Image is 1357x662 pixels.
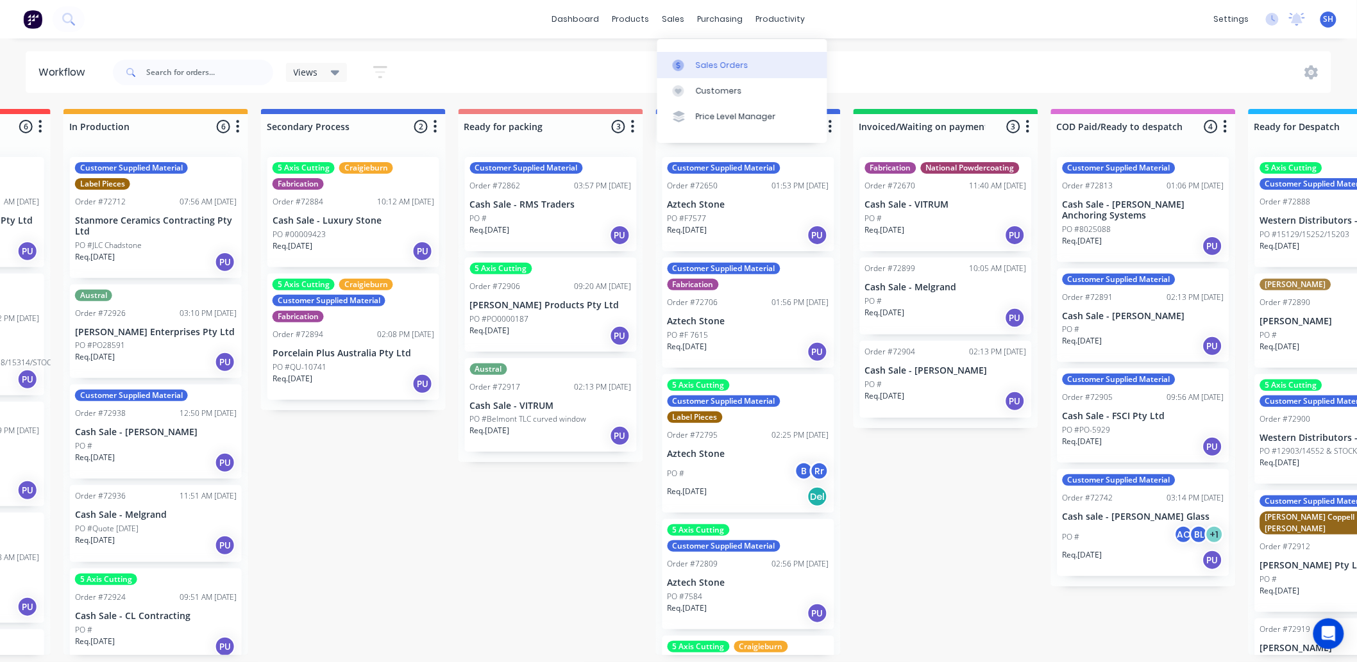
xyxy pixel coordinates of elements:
[17,480,38,501] div: PU
[267,274,439,400] div: 5 Axis CuttingCraigieburnCustomer Supplied MaterialFabricationOrder #7289402:08 PM [DATE]Porcelai...
[17,241,38,261] div: PU
[691,10,750,29] div: purchasing
[75,196,126,208] div: Order #72712
[1063,324,1080,335] p: PO #
[668,316,829,327] p: Aztech Stone
[772,180,829,192] div: 01:53 PM [DATE]
[1063,531,1080,543] p: PO #
[273,229,326,240] p: PO #00009423
[606,10,656,29] div: products
[865,346,916,358] div: Order #72904
[470,381,521,393] div: Order #72917
[807,486,828,507] div: Del
[1205,525,1224,544] div: + 1
[662,519,834,629] div: 5 Axis CuttingCustomer Supplied MaterialOrder #7280902:56 PM [DATE]Aztech StonePO #7584Req.[DATE]PU
[657,78,827,104] a: Customers
[1063,374,1176,385] div: Customer Supplied Material
[668,411,723,423] div: Label Pieces
[772,297,829,308] div: 01:56 PM [DATE]
[668,486,707,497] p: Req. [DATE]
[772,429,829,441] div: 02:25 PM [DATE]
[180,196,237,208] div: 07:56 AM [DATE]
[1260,229,1350,240] p: PO #15129/15252/15203
[75,327,237,338] p: [PERSON_NAME] Enterprises Pty Ltd
[1058,269,1229,363] div: Customer Supplied MaterialOrder #7289102:13 PM [DATE]Cash Sale - [PERSON_NAME]PO #Req.[DATE]PU
[1063,492,1113,504] div: Order #72742
[470,213,487,224] p: PO #
[668,558,718,570] div: Order #72809
[668,279,719,290] div: Fabrication
[610,426,630,446] div: PU
[1063,511,1224,522] p: Cash sale - [PERSON_NAME] Glass
[668,341,707,352] p: Req. [DATE]
[865,307,905,319] p: Req. [DATE]
[668,263,780,274] div: Customer Supplied Material
[668,449,829,459] p: Aztech Stone
[1005,391,1025,411] div: PU
[412,241,433,261] div: PU
[1063,199,1224,221] p: Cash Sale - [PERSON_NAME] Anchoring Systems
[668,199,829,210] p: Aztech Stone
[1063,311,1224,322] p: Cash Sale - [PERSON_NAME]
[1063,224,1111,235] p: PO #8025088
[70,385,242,479] div: Customer Supplied MaterialOrder #7293812:50 PM [DATE]Cash Sale - [PERSON_NAME]PO #Req.[DATE]PU
[1202,436,1223,457] div: PU
[470,413,587,425] p: PO #Belmont TLC curved window
[668,213,707,224] p: PO #F7577
[215,252,235,272] div: PU
[668,162,780,174] div: Customer Supplied Material
[70,157,242,278] div: Customer Supplied MaterialLabel PiecesOrder #7271207:56 AM [DATE]Stanmore Ceramics Contracting Pt...
[470,425,510,436] p: Req. [DATE]
[1260,624,1311,635] div: Order #72919
[865,199,1027,210] p: Cash Sale - VITRUM
[470,300,632,311] p: [PERSON_NAME] Products Pty Ltd
[470,180,521,192] div: Order #72862
[1063,474,1176,486] div: Customer Supplied Material
[1260,329,1277,341] p: PO #
[75,340,125,351] p: PO #PO28591
[470,199,632,210] p: Cash Sale - RMS Traders
[180,408,237,419] div: 12:50 PM [DATE]
[75,290,112,301] div: Austral
[1005,225,1025,245] div: PU
[215,535,235,556] div: PU
[273,178,324,190] div: Fabrication
[668,577,829,588] p: Aztech Stone
[970,346,1027,358] div: 02:13 PM [DATE]
[75,490,126,502] div: Order #72936
[75,427,237,438] p: Cash Sale - [PERSON_NAME]
[575,281,632,292] div: 09:20 AM [DATE]
[1063,180,1113,192] div: Order #72813
[865,213,882,224] p: PO #
[1260,457,1300,468] p: Req. [DATE]
[75,178,130,190] div: Label Pieces
[1324,13,1334,25] span: SH
[1260,297,1311,308] div: Order #72890
[865,295,882,307] p: PO #
[273,311,324,322] div: Fabrication
[1260,240,1300,252] p: Req. [DATE]
[696,60,748,71] div: Sales Orders
[656,10,691,29] div: sales
[668,224,707,236] p: Req. [DATE]
[1063,162,1176,174] div: Customer Supplied Material
[668,329,709,341] p: PO #F 7615
[860,341,1032,418] div: Order #7290402:13 PM [DATE]Cash Sale - [PERSON_NAME]PO #Req.[DATE]PU
[23,10,42,29] img: Factory
[294,65,318,79] span: Views
[75,308,126,319] div: Order #72926
[795,461,814,481] div: B
[734,641,788,652] div: Craigieburn
[38,65,91,80] div: Workflow
[70,485,242,562] div: Order #7293611:51 AM [DATE]Cash Sale - MelgrandPO #Quote [DATE]Req.[DATE]PU
[75,624,92,636] p: PO #
[1063,274,1176,285] div: Customer Supplied Material
[668,524,730,536] div: 5 Axis Cutting
[75,509,237,520] p: Cash Sale - Melgrand
[1260,341,1300,352] p: Req. [DATE]
[668,379,730,391] div: 5 Axis Cutting
[1167,180,1224,192] div: 01:06 PM [DATE]
[75,611,237,622] p: Cash Sale - CL Contracting
[1058,157,1229,262] div: Customer Supplied MaterialOrder #7281301:06 PM [DATE]Cash Sale - [PERSON_NAME] Anchoring SystemsP...
[696,85,742,97] div: Customers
